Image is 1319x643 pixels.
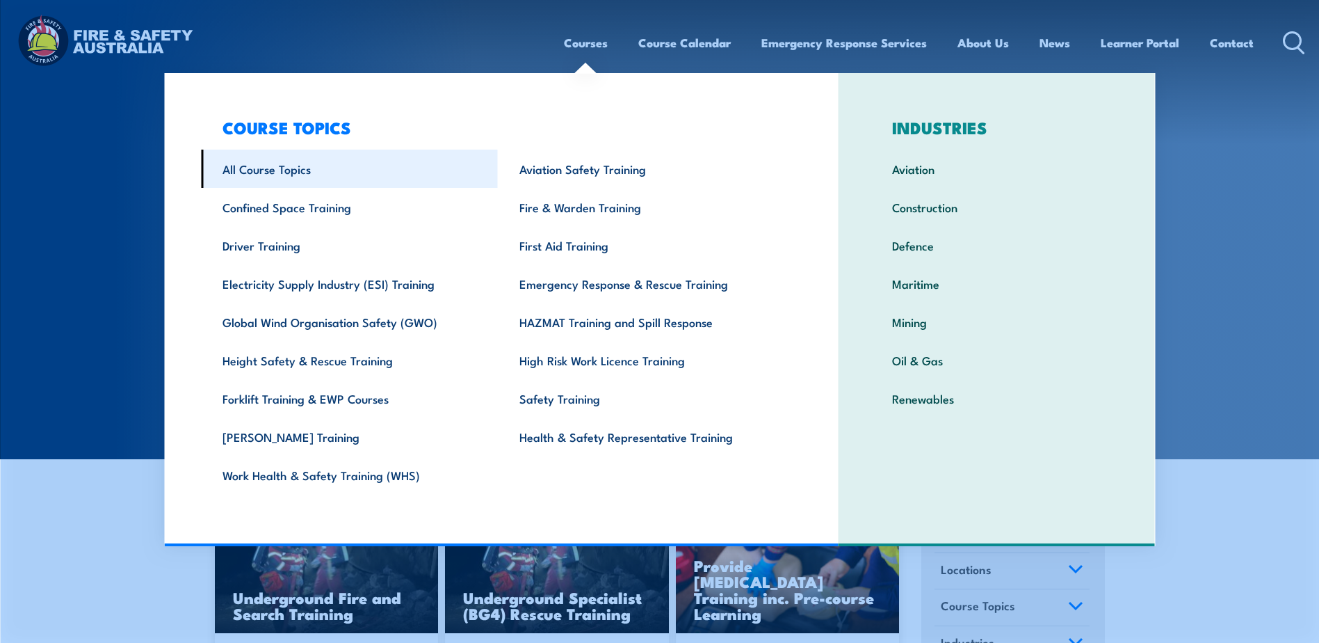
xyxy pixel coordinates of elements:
a: Global Wind Organisation Safety (GWO) [201,303,498,341]
h3: COURSE TOPICS [201,118,795,137]
a: Emergency Response Services [761,24,927,61]
a: Forklift Training & EWP Courses [201,379,498,418]
span: Course Topics [941,596,1015,615]
a: Course Calendar [638,24,731,61]
img: Underground mine rescue [445,509,669,634]
a: About Us [957,24,1009,61]
a: Confined Space Training [201,188,498,226]
a: Defence [871,226,1123,264]
img: Underground mine rescue [215,509,439,634]
a: First Aid Training [498,226,795,264]
a: [PERSON_NAME] Training [201,418,498,456]
h3: Underground Fire and Search Training [233,589,421,621]
a: High Risk Work Licence Training [498,341,795,379]
a: Renewables [871,379,1123,418]
a: Underground Specialist (BG4) Rescue Training [445,509,669,634]
span: Locations [941,560,992,579]
a: Courses [564,24,608,61]
a: Contact [1210,24,1254,61]
a: Oil & Gas [871,341,1123,379]
a: Provide [MEDICAL_DATA] Training inc. Pre-course Learning [676,509,900,634]
a: Driver Training [201,226,498,264]
a: Locations [934,553,1090,589]
a: Electricity Supply Industry (ESI) Training [201,264,498,303]
a: Underground Fire and Search Training [215,509,439,634]
img: Low Voltage Rescue and Provide CPR [676,509,900,634]
a: News [1039,24,1070,61]
a: Aviation [871,150,1123,188]
h3: Underground Specialist (BG4) Rescue Training [463,589,651,621]
a: Health & Safety Representative Training [498,418,795,456]
a: HAZMAT Training and Spill Response [498,303,795,341]
a: Course Topics [934,589,1090,626]
a: Construction [871,188,1123,226]
a: Fire & Warden Training [498,188,795,226]
a: Learner Portal [1101,24,1179,61]
a: Work Health & Safety Training (WHS) [201,456,498,494]
h3: INDUSTRIES [871,118,1123,137]
a: Maritime [871,264,1123,303]
a: Mining [871,303,1123,341]
a: Emergency Response & Rescue Training [498,264,795,303]
a: Safety Training [498,379,795,418]
a: Aviation Safety Training [498,150,795,188]
a: All Course Topics [201,150,498,188]
a: Height Safety & Rescue Training [201,341,498,379]
h3: Provide [MEDICAL_DATA] Training inc. Pre-course Learning [694,557,882,621]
